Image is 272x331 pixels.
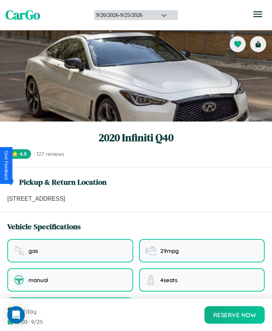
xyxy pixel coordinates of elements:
[7,306,25,324] div: Open Intercom Messenger
[28,277,48,284] span: manual
[146,246,156,256] img: fuel efficiency
[160,277,177,284] span: 4 seats
[146,275,156,285] img: seating
[34,151,64,157] span: · 127 reviews
[7,149,31,159] span: ⭐ 4.9
[15,319,43,325] span: 9 / 20 - 9 / 25
[14,246,24,256] img: fuel type
[7,195,265,203] p: [STREET_ADDRESS]
[204,306,265,324] button: Reserve Now
[28,247,38,254] span: gas
[160,247,179,254] span: 29 mpg
[7,304,21,316] span: $ 90
[4,151,9,180] div: Give Feedback
[7,130,265,145] h1: 2020 Infiniti Q40
[23,308,37,315] span: /day
[96,12,152,18] div: 9 / 20 / 2026 - 9 / 25 / 2026
[19,177,107,187] h3: Pickup & Return Location
[5,6,40,24] span: CarGo
[7,221,81,232] h3: Vehicle Specifications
